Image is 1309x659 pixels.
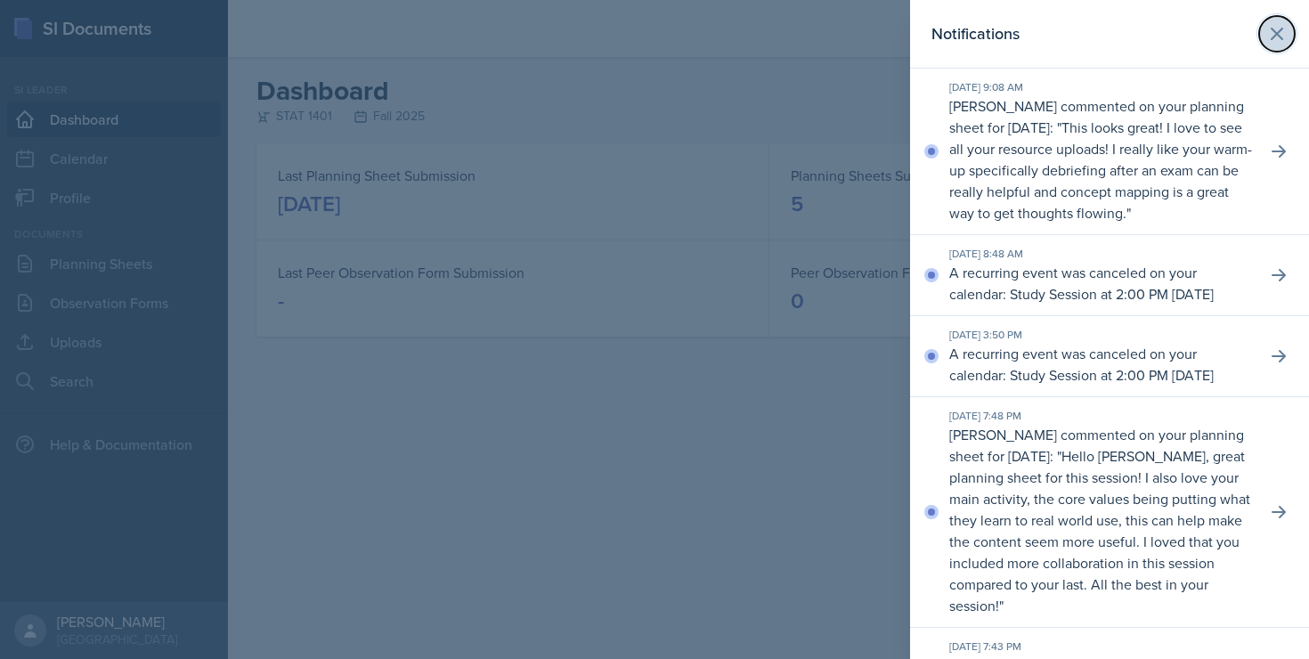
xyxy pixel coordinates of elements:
[949,343,1252,386] p: A recurring event was canceled on your calendar: Study Session at 2:00 PM [DATE]
[931,21,1020,46] h2: Notifications
[949,79,1252,95] div: [DATE] 9:08 AM
[949,118,1252,223] p: This looks great! I love to see all your resource uploads! I really like your warm-up specificall...
[949,639,1252,655] div: [DATE] 7:43 PM
[949,246,1252,262] div: [DATE] 8:48 AM
[949,327,1252,343] div: [DATE] 3:50 PM
[949,95,1252,224] p: [PERSON_NAME] commented on your planning sheet for [DATE]: " "
[949,262,1252,305] p: A recurring event was canceled on your calendar: Study Session at 2:00 PM [DATE]
[949,424,1252,616] p: [PERSON_NAME] commented on your planning sheet for [DATE]: " "
[949,446,1250,615] p: Hello [PERSON_NAME], great planning sheet for this session! I also love your main activity, the c...
[949,408,1252,424] div: [DATE] 7:48 PM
